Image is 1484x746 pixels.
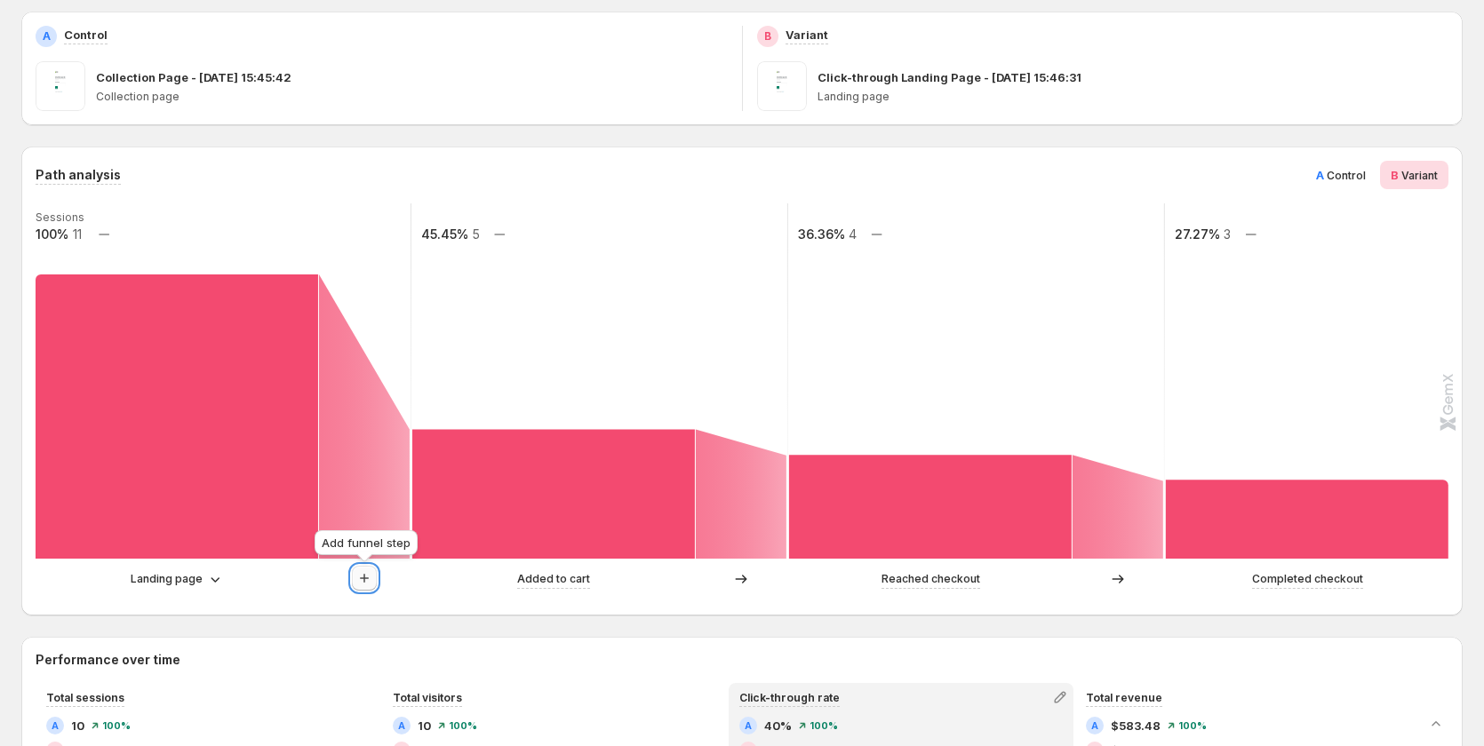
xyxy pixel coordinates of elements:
span: B [1391,168,1399,182]
text: 45.45% [421,226,468,242]
text: Sessions [36,210,84,224]
img: Collection Page - Aug 28, 15:45:42 [36,61,85,111]
span: Total visitors [393,691,462,704]
p: Control [64,26,108,44]
p: Reached checkout [882,570,980,588]
path: Reached checkout: 4 [789,455,1072,559]
h2: A [43,29,51,44]
span: Control [1327,169,1366,182]
span: 100% [449,720,477,731]
path: Added to cart: 5 [412,430,695,559]
text: 5 [472,226,480,242]
span: 100% [102,720,131,731]
p: Landing page [131,570,203,588]
span: 40% [764,717,792,734]
button: Collapse chart [1424,711,1448,736]
p: Completed checkout [1252,570,1363,588]
p: Click-through Landing Page - [DATE] 15:46:31 [818,68,1081,86]
h2: A [52,720,59,731]
p: Landing page [818,90,1449,104]
span: 100% [810,720,838,731]
text: 3 [1224,226,1231,242]
span: 10 [418,717,431,734]
span: 100% [1178,720,1207,731]
span: A [1316,168,1324,182]
span: Click-through rate [739,691,840,704]
text: 4 [849,226,857,242]
img: Click-through Landing Page - Aug 28, 15:46:31 [757,61,807,111]
h2: A [398,720,405,731]
span: Total revenue [1086,691,1162,704]
span: $583.48 [1111,717,1161,734]
text: 36.36% [798,226,845,242]
h3: Path analysis [36,166,121,184]
span: Variant [1401,169,1438,182]
text: 11 [73,226,82,242]
span: 10 [71,717,84,734]
path: Completed checkout: 3 [1166,480,1448,559]
h2: Performance over time [36,651,1448,669]
p: Variant [786,26,828,44]
h2: B [764,29,771,44]
span: Total sessions [46,691,124,704]
p: Collection page [96,90,728,104]
p: Collection Page - [DATE] 15:45:42 [96,68,291,86]
text: 27.27% [1175,226,1220,242]
text: 100% [36,226,68,242]
p: Added to cart [517,570,590,588]
h2: A [1091,720,1098,731]
h2: A [745,720,752,731]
